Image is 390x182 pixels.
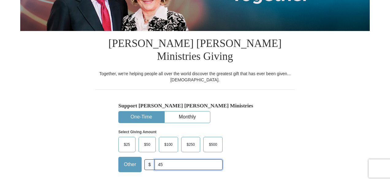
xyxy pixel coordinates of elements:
h5: Support [PERSON_NAME] [PERSON_NAME] Ministries [118,103,272,109]
span: $250 [184,140,198,149]
span: $25 [121,140,133,149]
span: $50 [141,140,153,149]
span: $100 [161,140,176,149]
span: $ [144,159,155,170]
span: Other [121,160,139,169]
input: Other Amount [155,159,223,170]
button: One-Time [119,111,164,123]
button: Monthly [165,111,210,123]
h1: [PERSON_NAME] [PERSON_NAME] Ministries Giving [95,31,295,71]
span: $500 [206,140,220,149]
div: Together, we're helping people all over the world discover the greatest gift that has ever been g... [95,71,295,83]
strong: Select Giving Amount [118,130,156,134]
